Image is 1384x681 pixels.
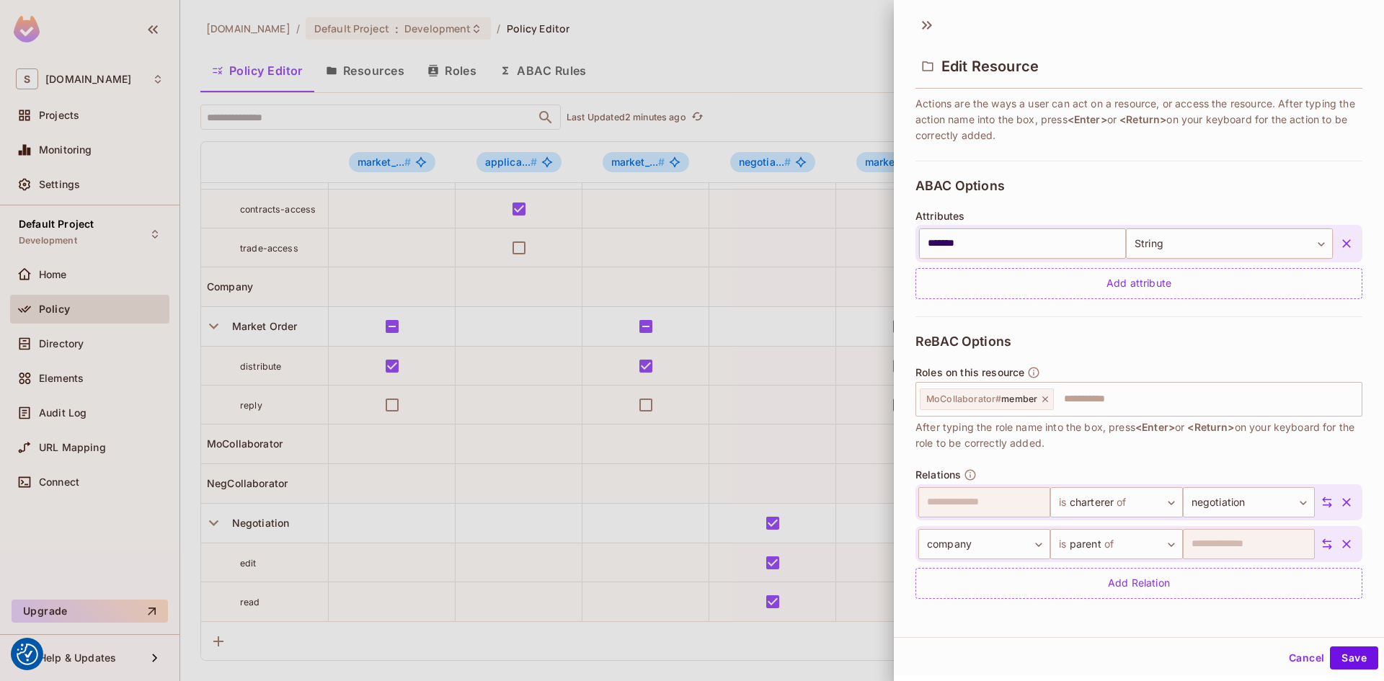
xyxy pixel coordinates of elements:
div: negotiation [1183,487,1315,517]
span: <Return> [1187,421,1234,433]
span: ReBAC Options [915,334,1011,349]
div: MoCollaborator#member [920,388,1054,410]
span: MoCollaborator # [926,393,1001,404]
span: <Enter> [1135,421,1175,433]
span: is [1059,533,1069,556]
span: Roles on this resource [915,367,1024,378]
div: Add Relation [915,568,1362,599]
span: <Return> [1119,113,1166,125]
div: parent [1050,529,1182,559]
span: of [1101,533,1114,556]
span: Edit Resource [941,58,1039,75]
span: <Enter> [1068,113,1107,125]
div: company [918,529,1050,559]
span: Relations [915,469,961,481]
span: Attributes [915,210,965,222]
span: ABAC Options [915,179,1005,193]
button: Consent Preferences [17,644,38,665]
span: member [926,393,1037,405]
button: Save [1330,646,1378,669]
div: charterer [1050,487,1182,517]
span: is [1059,491,1069,514]
button: Cancel [1283,646,1330,669]
span: of [1114,491,1126,514]
div: String [1126,228,1333,259]
img: Revisit consent button [17,644,38,665]
span: Actions are the ways a user can act on a resource, or access the resource. After typing the actio... [915,96,1362,143]
span: After typing the role name into the box, press or on your keyboard for the role to be correctly a... [915,419,1362,451]
div: Add attribute [915,268,1362,299]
